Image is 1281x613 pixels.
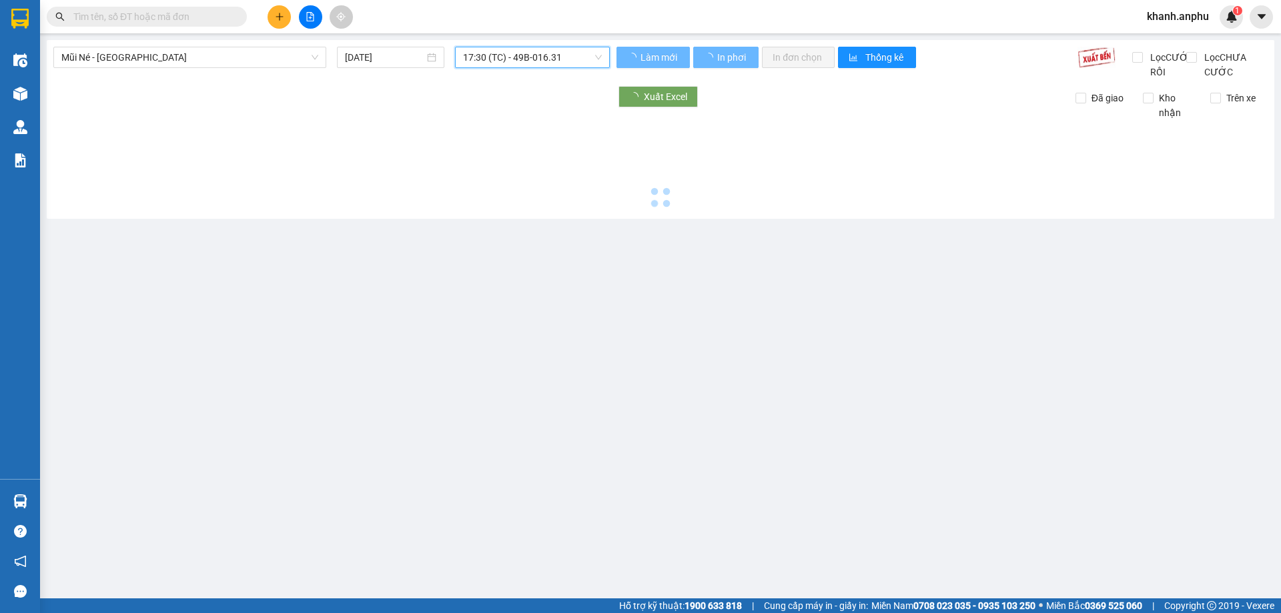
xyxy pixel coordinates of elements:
[13,494,27,508] img: warehouse-icon
[629,92,644,101] span: loading
[685,600,742,611] strong: 1900 633 818
[717,50,748,65] span: In phơi
[345,50,424,65] input: 12/10/2025
[1207,601,1216,610] span: copyright
[336,12,346,21] span: aim
[1152,598,1154,613] span: |
[14,555,27,568] span: notification
[73,9,231,24] input: Tìm tên, số ĐT hoặc mã đơn
[764,598,868,613] span: Cung cấp máy in - giấy in:
[275,12,284,21] span: plus
[1199,50,1268,79] span: Lọc CHƯA CƯỚC
[268,5,291,29] button: plus
[306,12,315,21] span: file-add
[1136,8,1220,25] span: khanh.anphu
[1233,6,1242,15] sup: 1
[871,598,1035,613] span: Miền Nam
[1250,5,1273,29] button: caret-down
[913,600,1035,611] strong: 0708 023 035 - 0935 103 250
[463,47,602,67] span: 17:30 (TC) - 49B-016.31
[14,525,27,538] span: question-circle
[13,153,27,167] img: solution-icon
[13,87,27,101] img: warehouse-icon
[752,598,754,613] span: |
[55,12,65,21] span: search
[1046,598,1142,613] span: Miền Bắc
[1086,91,1129,105] span: Đã giao
[13,53,27,67] img: warehouse-icon
[1039,603,1043,608] span: ⚪️
[838,47,916,68] button: bar-chartThống kê
[618,86,698,107] button: Xuất Excel
[14,585,27,598] span: message
[1221,91,1261,105] span: Trên xe
[1078,47,1116,68] img: 9k=
[299,5,322,29] button: file-add
[11,9,29,29] img: logo-vxr
[762,47,835,68] button: In đơn chọn
[1085,600,1142,611] strong: 0369 525 060
[13,120,27,134] img: warehouse-icon
[704,53,715,62] span: loading
[330,5,353,29] button: aim
[619,598,742,613] span: Hỗ trợ kỹ thuật:
[1154,91,1200,120] span: Kho nhận
[627,53,638,62] span: loading
[849,53,860,63] span: bar-chart
[1235,6,1240,15] span: 1
[616,47,690,68] button: Làm mới
[640,50,679,65] span: Làm mới
[1145,50,1196,79] span: Lọc CƯỚC RỒI
[61,47,318,67] span: Mũi Né - Đà Lạt
[865,50,905,65] span: Thống kê
[1256,11,1268,23] span: caret-down
[693,47,759,68] button: In phơi
[1226,11,1238,23] img: icon-new-feature
[644,89,687,104] span: Xuất Excel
